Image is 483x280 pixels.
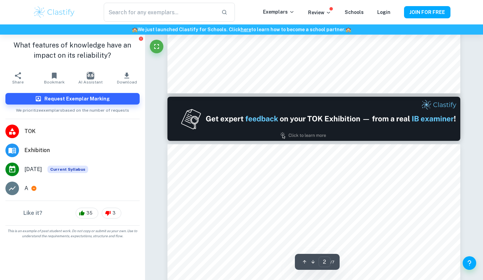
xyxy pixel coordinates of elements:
[23,209,42,217] h6: Like it?
[132,27,138,32] span: 🏫
[44,80,65,85] span: Bookmark
[167,97,460,141] img: Ad
[16,105,129,113] span: We prioritize exemplars based on the number of requests
[241,27,251,32] a: here
[263,8,295,16] p: Exemplars
[47,166,88,173] span: Current Syllabus
[73,69,109,88] button: AI Assistant
[463,256,476,270] button: Help and Feedback
[76,208,98,219] div: 35
[345,27,351,32] span: 🏫
[12,80,24,85] span: Share
[24,165,42,173] span: [DATE]
[102,208,121,219] div: 3
[36,69,73,88] button: Bookmark
[83,210,96,217] span: 35
[345,10,364,15] a: Schools
[377,10,390,15] a: Login
[104,3,216,22] input: Search for any exemplars...
[78,80,103,85] span: AI Assistant
[24,184,28,192] p: A
[33,5,76,19] img: Clastify logo
[24,127,140,135] span: TOK
[109,69,145,88] button: Download
[24,146,140,154] span: Exhibition
[150,40,163,53] button: Fullscreen
[5,93,140,105] button: Request Exemplar Marking
[1,26,482,33] h6: We just launched Clastify for Schools. Click to learn how to become a school partner.
[308,9,331,16] p: Review
[5,40,140,60] h1: What features of knowledge have an impact on its reliability?
[87,72,94,79] img: AI Assistant
[139,36,144,41] button: Report issue
[109,210,119,217] span: 3
[47,166,88,173] div: This exemplar is based on the current syllabus. Feel free to refer to it for inspiration/ideas wh...
[117,80,137,85] span: Download
[3,228,142,239] span: This is an example of past student work. Do not copy or submit as your own. Use to understand the...
[330,259,334,265] span: / 7
[404,6,450,18] button: JOIN FOR FREE
[44,95,110,102] h6: Request Exemplar Marking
